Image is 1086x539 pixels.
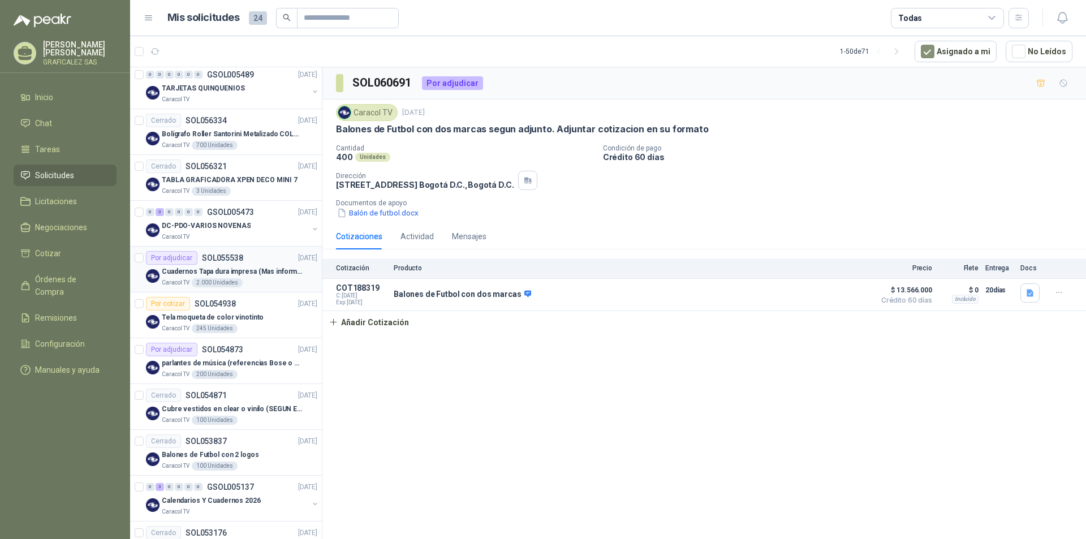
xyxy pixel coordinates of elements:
[202,254,243,262] p: SOL055538
[35,143,60,156] span: Tareas
[985,264,1014,272] p: Entrega
[298,70,317,80] p: [DATE]
[165,483,174,491] div: 0
[283,14,291,21] span: search
[162,324,189,333] p: Caracol TV
[336,299,387,306] span: Exp: [DATE]
[162,129,303,140] p: Bolígrafo Roller Santorini Metalizado COLOR MORADO 1logo
[298,253,317,264] p: [DATE]
[14,139,117,160] a: Tareas
[162,232,189,242] p: Caracol TV
[14,217,117,238] a: Negociaciones
[355,153,390,162] div: Unidades
[394,290,531,300] p: Balones de Futbol con dos marcas
[130,292,322,338] a: Por cotizarSOL054938[DATE] Company LogoTela moqueta de color vinotintoCaracol TV245 Unidades
[162,141,189,150] p: Caracol TV
[298,207,317,218] p: [DATE]
[146,208,154,216] div: 0
[130,109,322,155] a: CerradoSOL056334[DATE] Company LogoBolígrafo Roller Santorini Metalizado COLOR MORADO 1logoCaraco...
[195,300,236,308] p: SOL054938
[336,123,708,135] p: Balones de Futbol con dos marcas segun adjunto. Adjuntar cotizacion en su formato
[35,247,61,260] span: Cotizar
[35,169,74,182] span: Solicitudes
[146,205,320,242] a: 0 3 0 0 0 0 GSOL005473[DATE] Company LogoDC-PDO-VARIOS NOVENASCaracol TV
[207,71,254,79] p: GSOL005489
[186,162,227,170] p: SOL056321
[146,159,181,173] div: Cerrado
[876,297,932,304] span: Crédito 60 días
[840,42,906,61] div: 1 - 50 de 71
[876,264,932,272] p: Precio
[298,482,317,493] p: [DATE]
[162,358,303,369] p: parlantes de música (referencias Bose o Alexa) CON MARCACION 1 LOGO (Mas datos en el adjunto)
[146,223,160,237] img: Company Logo
[175,71,183,79] div: 0
[14,269,117,303] a: Órdenes de Compra
[130,430,322,476] a: CerradoSOL053837[DATE] Company LogoBalones de Futbol con 2 logosCaracol TV100 Unidades
[184,483,193,491] div: 0
[130,247,322,292] a: Por adjudicarSOL055538[DATE] Company LogoCuadernos Tapa dura impresa (Mas informacion en el adjun...
[322,311,415,334] button: Añadir Cotización
[14,191,117,212] a: Licitaciones
[14,243,117,264] a: Cotizar
[146,343,197,356] div: Por adjudicar
[146,480,320,516] a: 0 3 0 0 0 0 GSOL005137[DATE] Company LogoCalendarios Y Cuadernos 2026Caracol TV
[298,161,317,172] p: [DATE]
[14,359,117,381] a: Manuales y ayuda
[336,207,420,219] button: Balón de futbol.docx
[175,208,183,216] div: 0
[336,283,387,292] p: COT188319
[130,155,322,201] a: CerradoSOL056321[DATE] Company LogoTABLA GRAFICADORA XPEN DECO MINI 7Caracol TV3 Unidades
[146,71,154,79] div: 0
[35,338,85,350] span: Configuración
[186,117,227,124] p: SOL056334
[146,269,160,283] img: Company Logo
[146,483,154,491] div: 0
[167,10,240,26] h1: Mis solicitudes
[43,59,117,66] p: GRAFICALEZ SAS
[146,251,197,265] div: Por adjudicar
[207,483,254,491] p: GSOL005137
[146,389,181,402] div: Cerrado
[146,86,160,100] img: Company Logo
[298,390,317,401] p: [DATE]
[156,483,164,491] div: 3
[402,107,425,118] p: [DATE]
[452,230,486,243] div: Mensajes
[162,404,303,415] p: Cubre vestidos en clear o vinilo (SEGUN ESPECIFICACIONES DEL ADJUNTO)
[298,436,317,447] p: [DATE]
[876,283,932,297] span: $ 13.566.000
[186,529,227,537] p: SOL053176
[394,264,869,272] p: Producto
[35,364,100,376] span: Manuales y ayuda
[298,528,317,538] p: [DATE]
[1006,41,1072,62] button: No Leídos
[336,104,398,121] div: Caracol TV
[162,187,189,196] p: Caracol TV
[194,208,202,216] div: 0
[165,71,174,79] div: 0
[400,230,434,243] div: Actividad
[603,152,1081,162] p: Crédito 60 días
[146,434,181,448] div: Cerrado
[184,71,193,79] div: 0
[336,264,387,272] p: Cotización
[202,346,243,353] p: SOL054873
[162,507,189,516] p: Caracol TV
[156,208,164,216] div: 3
[146,297,190,311] div: Por cotizar
[192,141,238,150] div: 700 Unidades
[162,175,298,186] p: TABLA GRAFICADORA XPEN DECO MINI 7
[35,312,77,324] span: Remisiones
[898,12,922,24] div: Todas
[162,370,189,379] p: Caracol TV
[146,178,160,191] img: Company Logo
[338,106,351,119] img: Company Logo
[1020,264,1043,272] p: Docs
[165,208,174,216] div: 0
[14,14,71,27] img: Logo peakr
[194,71,202,79] div: 0
[192,187,231,196] div: 3 Unidades
[207,208,254,216] p: GSOL005473
[14,307,117,329] a: Remisiones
